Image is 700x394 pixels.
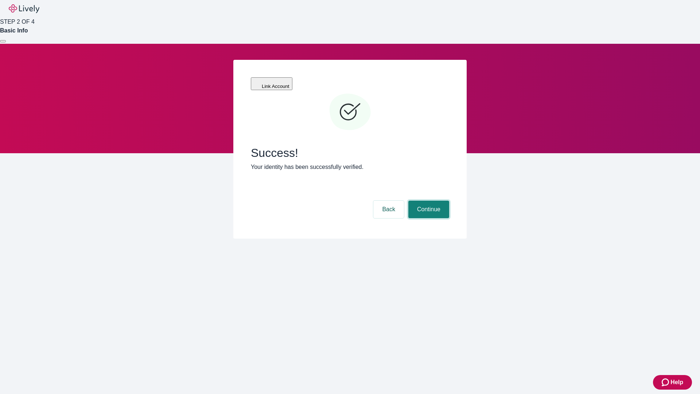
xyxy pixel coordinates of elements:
img: Lively [9,4,39,13]
button: Link Account [251,77,292,90]
span: Success! [251,146,449,160]
svg: Checkmark icon [328,90,372,134]
button: Back [373,201,404,218]
button: Zendesk support iconHelp [653,375,692,390]
button: Continue [408,201,449,218]
svg: Zendesk support icon [662,378,670,387]
p: Your identity has been successfully verified. [251,163,449,171]
span: Help [670,378,683,387]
